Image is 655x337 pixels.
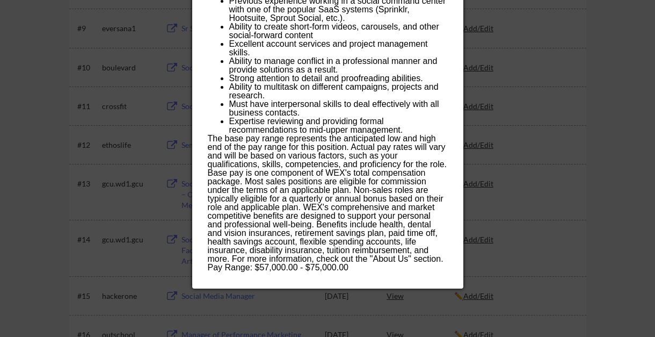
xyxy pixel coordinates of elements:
span: Ability to create short-form videos, carousels, and other social-forward content [229,22,439,40]
span: Excellent account services and project management skills. [229,39,428,57]
span: Ability to multitask on different campaigns, projects and research. [229,82,439,100]
span: Strong attention to detail and proofreading abilities. [229,74,423,83]
span: Must have interpersonal skills to deal effectively with all business contacts. [229,99,439,117]
span: Expertise reviewing and providing formal recommendations to mid-upper management. [229,117,403,134]
span: Ability to manage conflict in a professional manner and provide solutions as a result. [229,56,438,74]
